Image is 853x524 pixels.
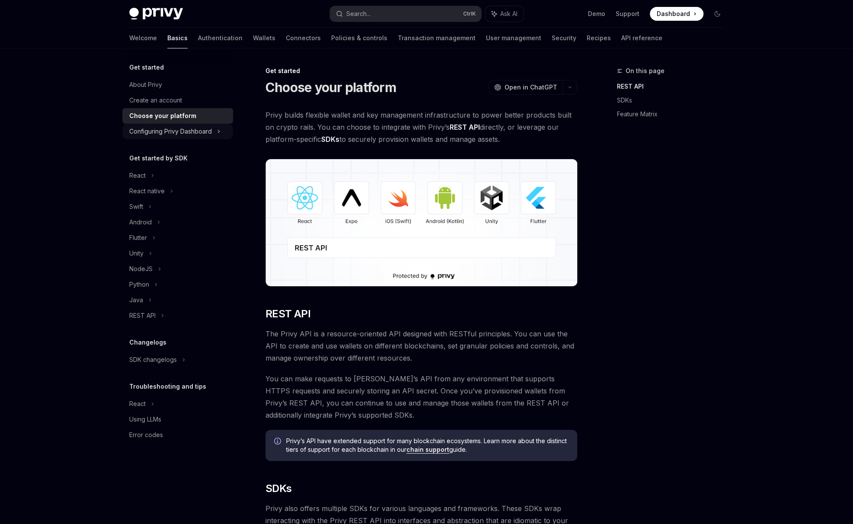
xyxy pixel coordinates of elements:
[500,10,518,18] span: Ask AI
[122,427,233,443] a: Error codes
[331,28,387,48] a: Policies & controls
[286,28,321,48] a: Connectors
[129,126,212,137] div: Configuring Privy Dashboard
[505,83,557,92] span: Open in ChatGPT
[122,108,233,124] a: Choose your platform
[265,159,577,286] img: images/Platform2.png
[167,28,188,48] a: Basics
[463,10,476,17] span: Ctrl K
[265,80,396,95] h1: Choose your platform
[265,307,310,321] span: REST API
[129,279,149,290] div: Python
[129,201,143,212] div: Swift
[129,111,196,121] div: Choose your platform
[274,438,283,446] svg: Info
[129,233,147,243] div: Flutter
[587,28,611,48] a: Recipes
[129,62,164,73] h5: Get started
[129,28,157,48] a: Welcome
[617,107,731,121] a: Feature Matrix
[657,10,690,18] span: Dashboard
[265,109,577,145] span: Privy builds flexible wallet and key management infrastructure to power better products built on ...
[286,437,569,454] span: Privy’s API have extended support for many blockchain ecosystems. Learn more about the distinct t...
[129,399,146,409] div: React
[129,248,144,259] div: Unity
[198,28,243,48] a: Authentication
[265,328,577,364] span: The Privy API is a resource-oriented API designed with RESTful principles. You can use the API to...
[122,77,233,93] a: About Privy
[129,170,146,181] div: React
[129,414,161,425] div: Using LLMs
[321,135,339,144] strong: SDKs
[552,28,576,48] a: Security
[406,446,449,454] a: chain support
[129,80,162,90] div: About Privy
[122,93,233,108] a: Create an account
[265,373,577,421] span: You can make requests to [PERSON_NAME]’s API from any environment that supports HTTPS requests an...
[129,295,143,305] div: Java
[626,66,665,76] span: On this page
[129,95,182,105] div: Create an account
[346,9,371,19] div: Search...
[710,7,724,21] button: Toggle dark mode
[650,7,703,21] a: Dashboard
[253,28,275,48] a: Wallets
[330,6,481,22] button: Search...CtrlK
[129,217,152,227] div: Android
[122,412,233,427] a: Using LLMs
[265,67,577,75] div: Get started
[489,80,562,95] button: Open in ChatGPT
[129,381,206,392] h5: Troubleshooting and tips
[616,10,639,18] a: Support
[617,80,731,93] a: REST API
[486,28,541,48] a: User management
[621,28,662,48] a: API reference
[486,6,524,22] button: Ask AI
[617,93,731,107] a: SDKs
[398,28,476,48] a: Transaction management
[129,355,177,365] div: SDK changelogs
[129,186,165,196] div: React native
[129,8,183,20] img: dark logo
[129,337,166,348] h5: Changelogs
[129,264,153,274] div: NodeJS
[129,310,156,321] div: REST API
[265,482,292,495] span: SDKs
[588,10,605,18] a: Demo
[129,153,188,163] h5: Get started by SDK
[129,430,163,440] div: Error codes
[450,123,480,131] strong: REST API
